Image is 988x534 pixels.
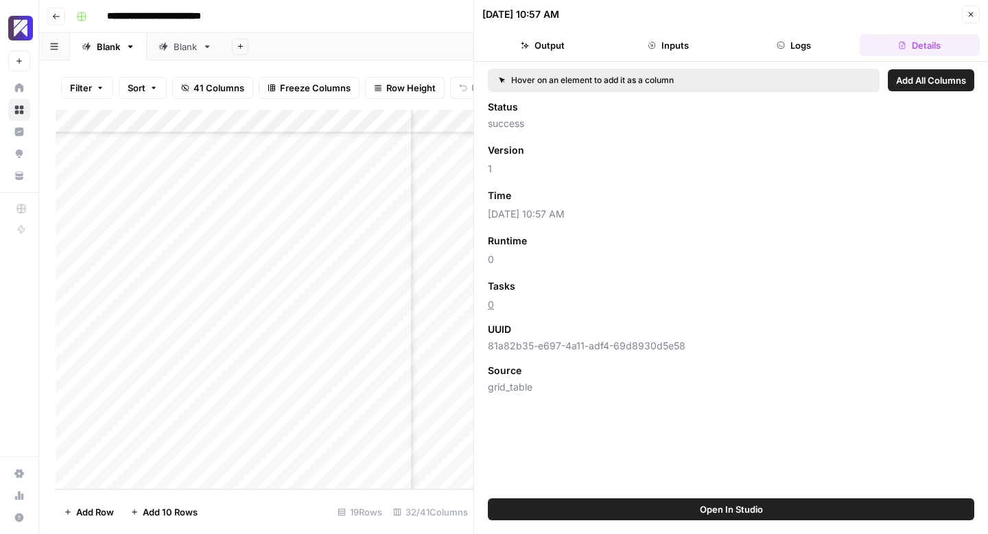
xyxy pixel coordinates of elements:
span: 41 Columns [193,81,244,95]
span: Freeze Columns [280,81,351,95]
span: UUID [488,323,511,336]
div: Hover on an element to add it as a column [499,74,771,86]
span: Sort [128,81,145,95]
button: Sort [119,77,167,99]
a: Blank [147,33,224,60]
button: Undo [450,77,504,99]
span: Status [488,100,518,114]
span: Open In Studio [700,502,763,516]
div: Blank [97,40,120,54]
button: Inputs [608,34,728,56]
span: success [488,117,974,130]
a: Opportunities [8,143,30,165]
a: Your Data [8,165,30,187]
span: Time [488,189,511,202]
div: 19 Rows [332,501,388,523]
button: Workspace: Overjet - Test [8,11,30,45]
span: [DATE] 10:57 AM [488,207,974,221]
button: Output [482,34,602,56]
span: Tasks [488,279,515,293]
a: Settings [8,463,30,485]
span: Add All Columns [896,73,966,87]
button: Freeze Columns [259,77,360,99]
button: 41 Columns [172,77,253,99]
button: Details [860,34,980,56]
button: Add Row [56,501,122,523]
button: Add 10 Rows [122,501,206,523]
div: Blank [174,40,197,54]
span: Row Height [386,81,436,95]
a: Insights [8,121,30,143]
span: Source [488,364,521,378]
a: Usage [8,485,30,507]
a: Home [8,77,30,99]
span: Version [488,143,524,157]
a: 0 [488,299,494,310]
button: Row Height [365,77,445,99]
span: grid_table [488,380,974,394]
button: Open In Studio [488,498,974,520]
div: [DATE] 10:57 AM [482,8,559,21]
button: Help + Support [8,507,30,529]
span: Add Row [76,505,114,519]
a: Blank [70,33,147,60]
img: Overjet - Test Logo [8,16,33,40]
button: Add All Columns [888,69,974,91]
div: 32/41 Columns [388,501,473,523]
span: Filter [70,81,92,95]
span: 0 [488,253,974,266]
span: Add 10 Rows [143,505,198,519]
span: 81a82b35-e697-4a11-adf4-69d8930d5e58 [488,339,974,353]
button: Filter [61,77,113,99]
a: Browse [8,99,30,121]
span: 1 [488,162,974,176]
button: Logs [734,34,854,56]
span: Runtime [488,234,527,248]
